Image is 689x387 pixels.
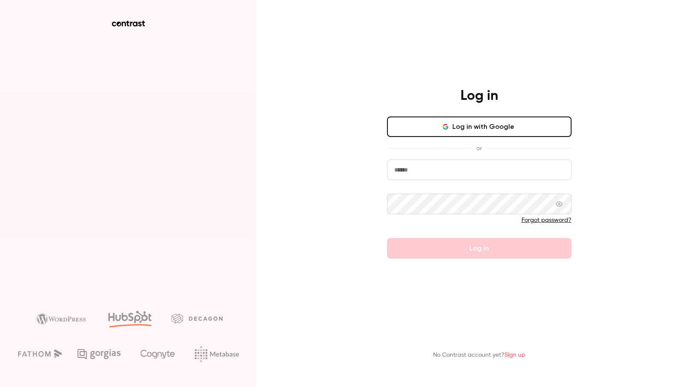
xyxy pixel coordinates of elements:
[522,217,572,223] a: Forgot password?
[460,87,498,105] h4: Log in
[472,144,486,153] span: or
[387,116,572,137] button: Log in with Google
[504,352,525,358] a: Sign up
[433,351,525,360] p: No Contrast account yet?
[171,314,223,323] img: decagon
